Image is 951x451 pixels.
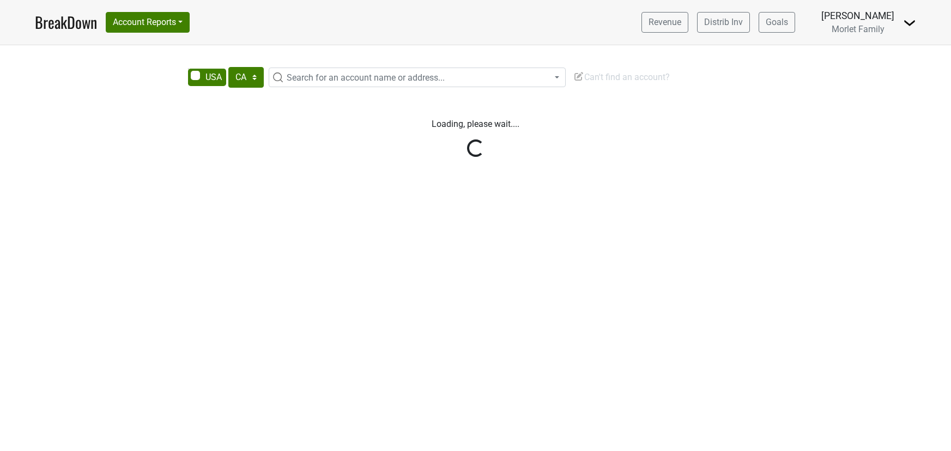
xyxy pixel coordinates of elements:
[641,12,688,33] a: Revenue
[106,12,190,33] button: Account Reports
[573,71,584,82] img: Edit
[573,72,670,82] span: Can't find an account?
[287,72,445,83] span: Search for an account name or address...
[35,11,97,34] a: BreakDown
[173,118,778,131] p: Loading, please wait....
[759,12,795,33] a: Goals
[832,24,885,34] span: Morlet Family
[821,9,894,23] div: [PERSON_NAME]
[697,12,750,33] a: Distrib Inv
[903,16,916,29] img: Dropdown Menu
